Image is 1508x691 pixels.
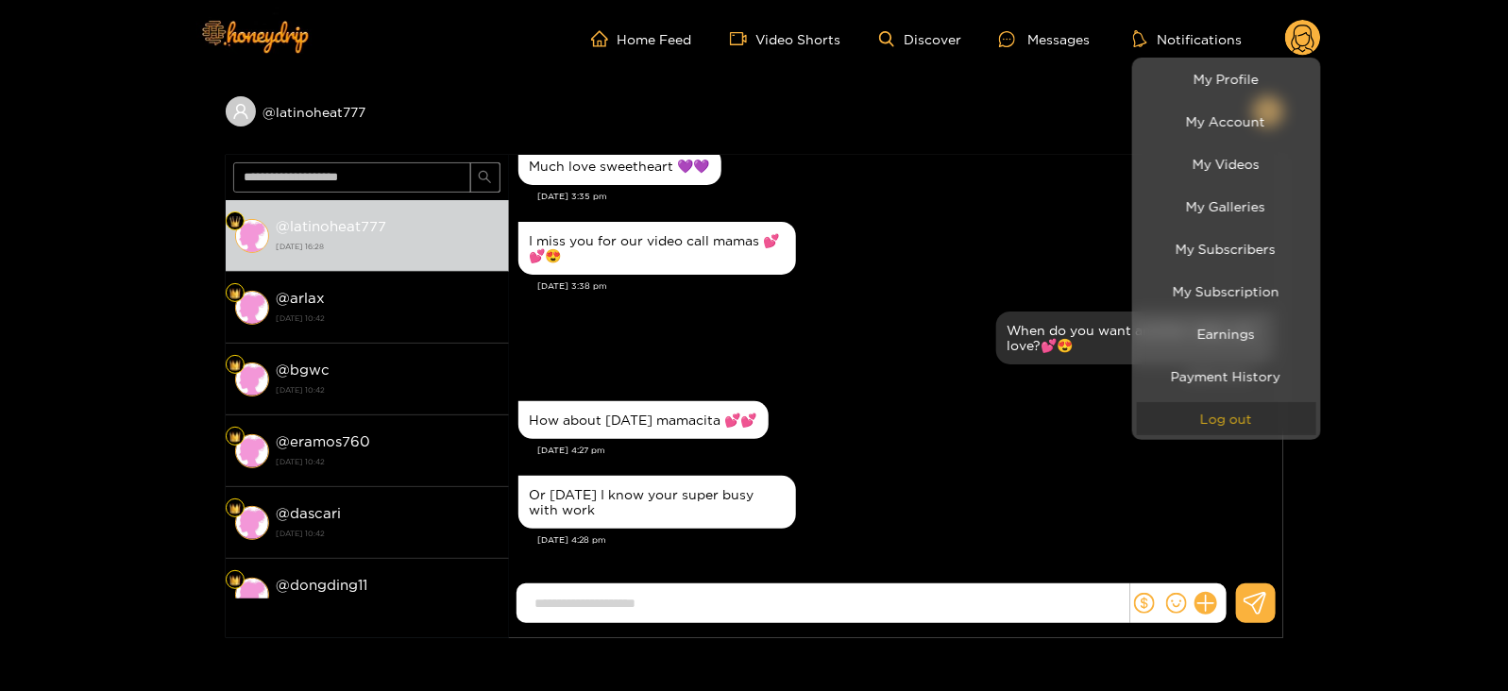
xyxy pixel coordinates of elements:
[1137,275,1316,308] a: My Subscription
[1137,147,1316,180] a: My Videos
[1137,62,1316,95] a: My Profile
[1137,190,1316,223] a: My Galleries
[1137,105,1316,138] a: My Account
[1137,317,1316,350] a: Earnings
[1137,360,1316,393] a: Payment History
[1137,402,1316,435] button: Log out
[1137,232,1316,265] a: My Subscribers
